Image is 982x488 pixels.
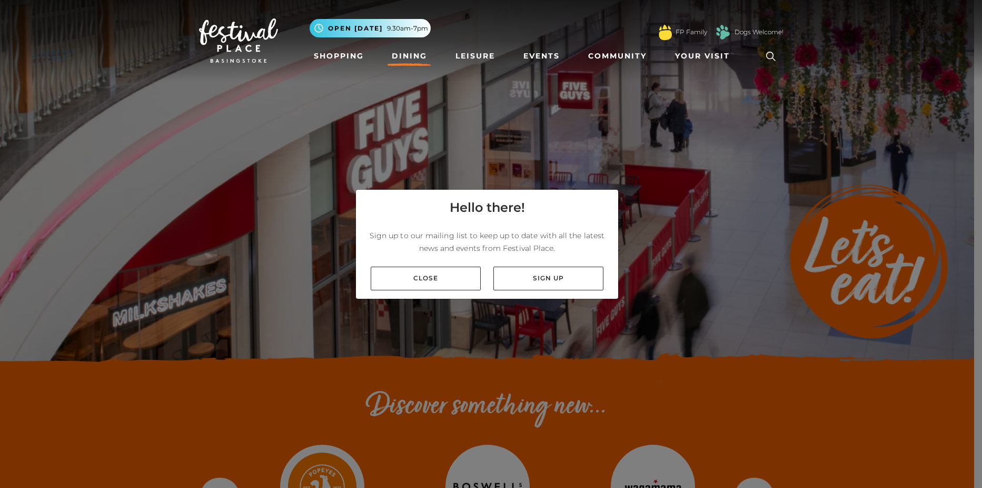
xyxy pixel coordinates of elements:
img: Festival Place Logo [199,18,278,63]
h4: Hello there! [450,198,525,217]
a: FP Family [676,27,707,37]
span: Open [DATE] [328,24,383,33]
p: Sign up to our mailing list to keep up to date with all the latest news and events from Festival ... [364,229,610,255]
a: Sign up [493,267,603,290]
a: Dining [388,46,431,66]
span: 9.30am-7pm [387,24,428,33]
a: Community [584,46,651,66]
a: Your Visit [671,46,739,66]
a: Events [519,46,564,66]
a: Leisure [451,46,499,66]
button: Open [DATE] 9.30am-7pm [310,19,431,37]
a: Dogs Welcome! [735,27,783,37]
a: Close [371,267,481,290]
span: Your Visit [675,51,730,62]
a: Shopping [310,46,368,66]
